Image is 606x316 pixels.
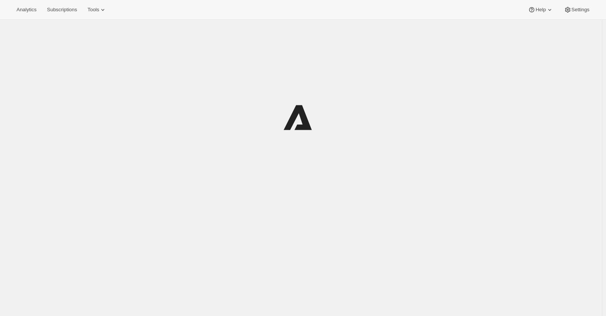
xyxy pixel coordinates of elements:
button: Subscriptions [42,4,81,15]
span: Analytics [17,7,36,13]
span: Tools [87,7,99,13]
button: Settings [559,4,594,15]
span: Help [535,7,546,13]
button: Help [523,4,558,15]
span: Subscriptions [47,7,77,13]
span: Settings [571,7,589,13]
button: Analytics [12,4,41,15]
button: Tools [83,4,111,15]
